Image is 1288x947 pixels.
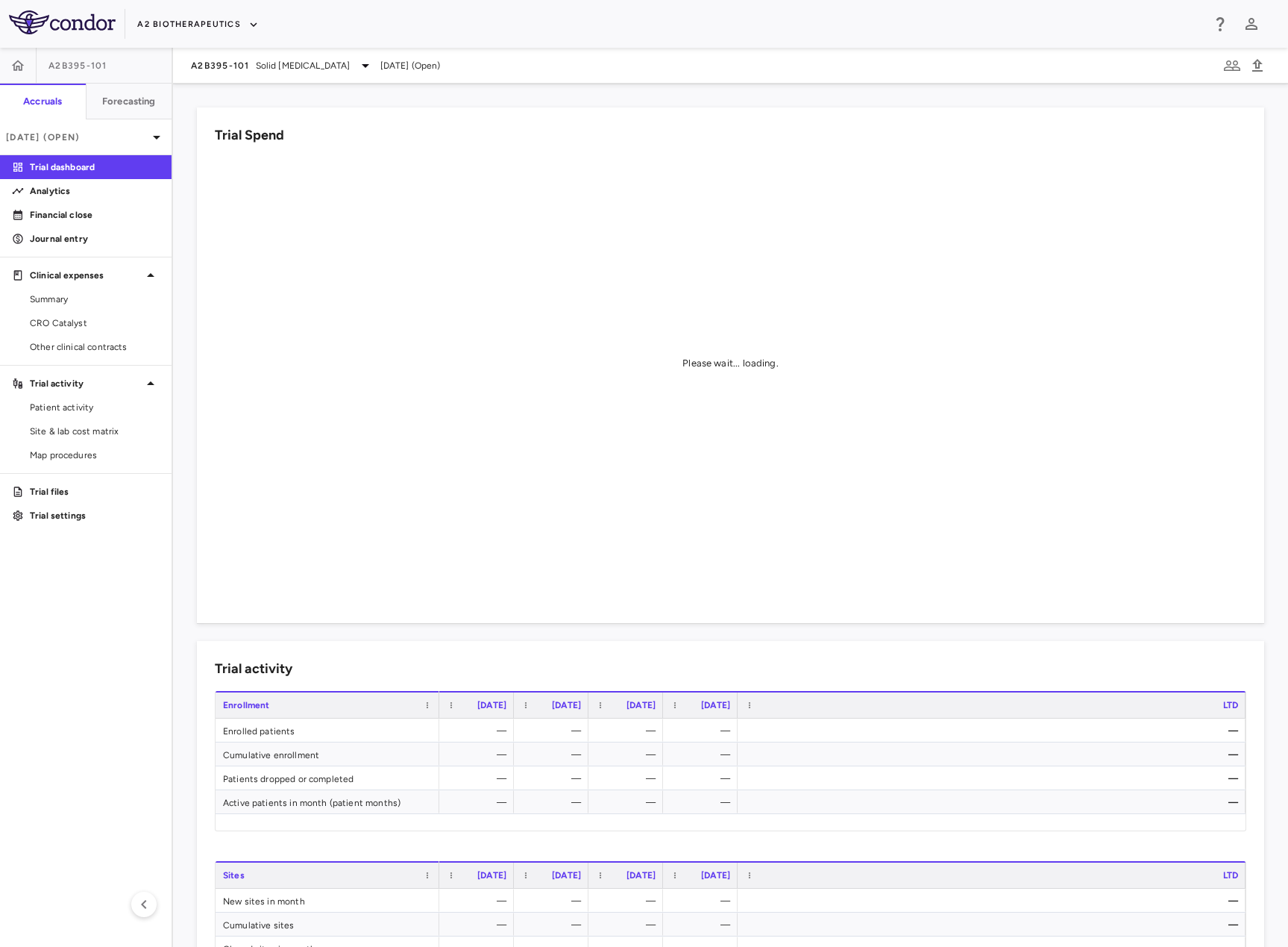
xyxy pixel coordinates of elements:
span: [DATE] [552,700,581,710]
span: A2B395-101 [48,60,107,72]
div: — [676,743,730,766]
span: Other clinical contracts [30,340,160,354]
div: — [602,743,656,766]
div: — [751,743,1238,766]
div: — [751,790,1238,814]
h6: Forecasting [102,95,156,108]
div: — [453,790,506,814]
span: LTD [1223,870,1238,881]
div: — [676,889,730,913]
div: — [602,913,656,937]
span: [DATE] [477,700,506,710]
span: [DATE] [626,870,656,881]
span: [DATE] (Open) [380,59,441,72]
div: — [751,889,1238,913]
span: [DATE] [701,870,730,881]
span: Solid [MEDICAL_DATA] [256,59,351,72]
p: Analytics [30,184,160,198]
span: [DATE] [626,700,656,710]
div: — [751,719,1238,743]
h6: Trial activity [215,659,292,679]
div: — [602,719,656,743]
p: [DATE] (Open) [6,131,148,144]
span: Sites [223,870,245,881]
h6: Trial Spend [215,125,284,146]
div: — [527,766,581,790]
div: — [453,889,506,913]
p: Trial dashboard [30,160,160,174]
p: Financial close [30,208,160,222]
div: — [676,913,730,937]
div: Cumulative enrollment [216,743,439,766]
div: — [527,889,581,913]
div: — [527,719,581,743]
div: Enrolled patients [216,719,439,742]
div: — [602,889,656,913]
span: CRO Catalyst [30,316,160,330]
p: Clinical expenses [30,269,142,282]
div: — [453,743,506,766]
div: Please wait... loading. [682,357,778,370]
div: — [751,766,1238,790]
span: A2B395-101 [191,60,250,72]
div: — [676,790,730,814]
span: Patient activity [30,401,160,414]
div: — [676,719,730,743]
span: Map procedures [30,449,160,462]
p: Trial settings [30,509,160,522]
div: — [527,913,581,937]
div: — [676,766,730,790]
span: [DATE] [701,700,730,710]
div: — [602,790,656,814]
span: [DATE] [552,870,581,881]
p: Trial files [30,485,160,498]
span: LTD [1223,700,1238,710]
div: — [751,913,1238,937]
h6: Accruals [23,95,62,108]
img: logo-full-BYUhSk78.svg [9,10,116,34]
div: — [453,766,506,790]
p: Journal entry [30,232,160,246]
div: New sites in month [216,889,439,912]
div: Cumulative sites [216,913,439,936]
div: — [602,766,656,790]
div: — [453,913,506,937]
div: Active patients in month (patient months) [216,790,439,813]
p: Trial activity [30,377,142,390]
div: — [453,719,506,743]
span: [DATE] [477,870,506,881]
button: A2 Biotherapeutics [137,13,259,37]
span: Enrollment [223,700,270,710]
div: — [527,743,581,766]
div: — [527,790,581,814]
span: Summary [30,293,160,306]
div: Patients dropped or completed [216,766,439,790]
span: Site & lab cost matrix [30,425,160,438]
